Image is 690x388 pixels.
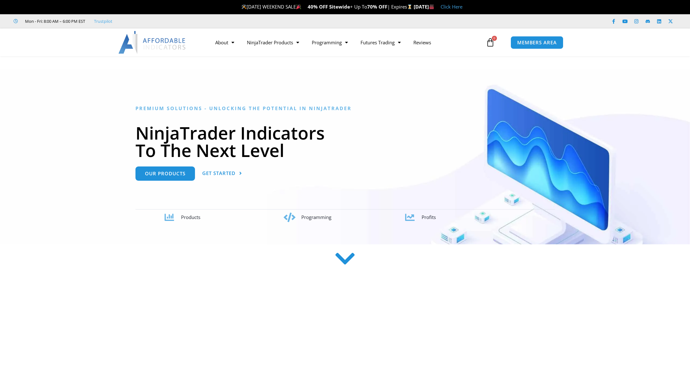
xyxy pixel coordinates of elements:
[241,4,246,9] img: 🛠️
[209,35,484,50] nav: Menu
[511,36,563,49] a: MEMBERS AREA
[94,17,112,25] a: Trustpilot
[241,35,305,50] a: NinjaTrader Products
[145,171,185,176] span: Our Products
[407,35,437,50] a: Reviews
[407,4,412,9] img: ⌛
[441,3,462,10] a: Click Here
[305,35,354,50] a: Programming
[181,214,200,220] span: Products
[135,105,555,111] h6: Premium Solutions - Unlocking the Potential in NinjaTrader
[135,166,195,181] a: Our Products
[202,171,235,176] span: Get Started
[202,166,242,181] a: Get Started
[23,17,85,25] span: Mon - Fri: 8:00 AM – 6:00 PM EST
[367,3,387,10] strong: 70% OFF
[301,214,331,220] span: Programming
[308,3,350,10] strong: 40% OFF Sitewide
[209,35,241,50] a: About
[429,4,434,9] img: 🏭
[414,3,434,10] strong: [DATE]
[476,33,504,52] a: 0
[517,40,557,45] span: MEMBERS AREA
[492,36,497,41] span: 0
[241,3,414,10] span: [DATE] WEEKEND SALE + Up To | Expires
[118,31,186,54] img: LogoAI | Affordable Indicators – NinjaTrader
[135,124,555,159] h1: NinjaTrader Indicators To The Next Level
[354,35,407,50] a: Futures Trading
[422,214,436,220] span: Profits
[296,4,301,9] img: 🎉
